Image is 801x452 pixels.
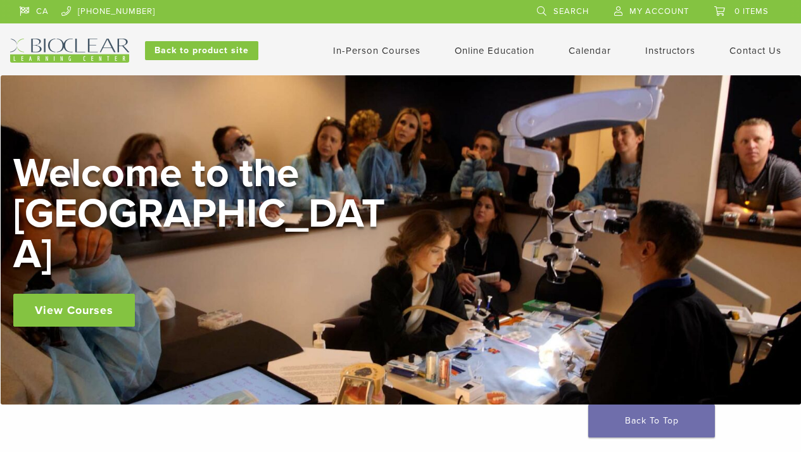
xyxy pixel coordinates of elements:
a: Contact Us [729,45,781,56]
a: Online Education [455,45,534,56]
a: Calendar [569,45,611,56]
a: Back to product site [145,41,258,60]
img: Bioclear [10,39,129,63]
a: Instructors [645,45,695,56]
span: My Account [629,6,689,16]
span: 0 items [735,6,769,16]
h2: Welcome to the [GEOGRAPHIC_DATA] [13,153,393,275]
a: In-Person Courses [333,45,420,56]
a: Back To Top [588,405,715,437]
a: View Courses [13,294,135,327]
span: Search [553,6,589,16]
